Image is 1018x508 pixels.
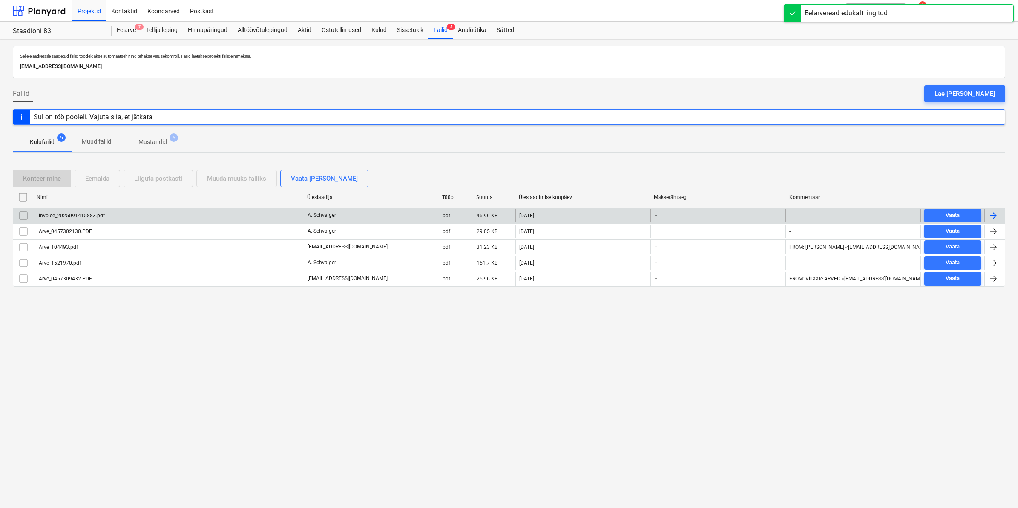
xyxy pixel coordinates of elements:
div: Arve_0457302130.PDF [37,228,92,234]
div: pdf [443,260,450,266]
span: - [654,243,658,251]
div: pdf [443,228,450,234]
div: Kommentaar [789,194,917,200]
div: Sul on töö pooleli. Vajuta siia, et jätkata [34,113,152,121]
div: 151.7 KB [477,260,497,266]
div: 46.96 KB [477,213,497,219]
div: Staadioni 83 [13,27,101,36]
span: - [654,259,658,266]
div: [DATE] [519,276,534,282]
div: Vaata [946,226,960,236]
div: invoice_2025091415883.pdf [37,213,105,219]
p: A. Schvaiger [308,259,336,266]
a: Hinnapäringud [183,22,233,39]
div: 31.23 KB [477,244,497,250]
div: [DATE] [519,260,534,266]
span: 7 [135,24,144,30]
span: - [654,212,658,219]
a: Kulud [366,22,392,39]
p: Kulufailid [30,138,55,147]
a: Tellija leping [141,22,183,39]
div: Arve_1521970.pdf [37,260,81,266]
a: Aktid [293,22,316,39]
span: Failid [13,89,29,99]
div: Maksetähtaeg [654,194,782,200]
p: [EMAIL_ADDRESS][DOMAIN_NAME] [308,243,388,251]
button: Lae [PERSON_NAME] [924,85,1005,102]
div: [DATE] [519,228,534,234]
a: Sätted [492,22,519,39]
div: Vaata [946,274,960,283]
button: Vaata [924,240,981,254]
span: 5 [447,24,455,30]
p: Mustandid [138,138,167,147]
div: - [789,260,791,266]
div: [DATE] [519,213,534,219]
div: Vaata [946,211,960,220]
p: [EMAIL_ADDRESS][DOMAIN_NAME] [20,62,998,71]
p: Sellele aadressile saadetud failid töödeldakse automaatselt ning tehakse viirusekontroll. Failid ... [20,53,998,59]
a: Failid5 [428,22,453,39]
div: - [789,228,791,234]
div: Eelarve [112,22,141,39]
div: Vaata [946,242,960,252]
div: Lae [PERSON_NAME] [935,88,995,99]
div: [DATE] [519,244,534,250]
div: Üleslaadimise kuupäev [519,194,647,200]
div: Arve_104493.pdf [37,244,78,250]
button: Vaata [924,209,981,222]
div: - [789,213,791,219]
button: Vaata [924,272,981,286]
div: Vaata [PERSON_NAME] [291,173,358,184]
span: 5 [170,133,178,142]
div: Suurus [476,194,512,200]
p: Muud failid [82,137,111,146]
p: [EMAIL_ADDRESS][DOMAIN_NAME] [308,275,388,282]
span: - [654,228,658,235]
div: Vaata [946,258,960,268]
button: Vaata [PERSON_NAME] [280,170,368,187]
div: Arve_0457309432.PDF [37,276,92,282]
a: Ostutellimused [316,22,366,39]
div: Eelarveread edukalt lingitud [805,8,888,18]
div: pdf [443,213,450,219]
div: Nimi [37,194,300,200]
div: pdf [443,244,450,250]
p: A. Schvaiger [308,228,336,235]
div: pdf [443,276,450,282]
p: A. Schvaiger [308,212,336,219]
a: Eelarve7 [112,22,141,39]
a: Alltöövõtulepingud [233,22,293,39]
button: Vaata [924,225,981,238]
a: Sissetulek [392,22,428,39]
div: Tüüp [442,194,469,200]
a: Analüütika [453,22,492,39]
div: Failid [428,22,453,39]
button: Vaata [924,256,981,270]
div: 26.96 KB [477,276,497,282]
div: Üleslaadija [307,194,435,200]
span: - [654,275,658,282]
span: 5 [57,133,66,142]
div: 29.05 KB [477,228,497,234]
